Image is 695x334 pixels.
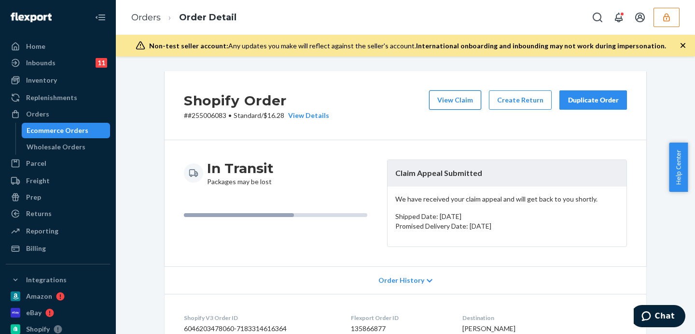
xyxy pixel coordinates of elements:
[26,42,45,51] div: Home
[207,160,274,187] div: Packages may be lost
[27,126,88,135] div: Ecommerce Orders
[26,324,50,334] div: Shopify
[26,93,77,102] div: Replenishments
[6,223,110,239] a: Reporting
[395,212,619,221] p: Shipped Date: [DATE]
[6,289,110,304] a: Amazon
[634,305,685,329] iframe: Opens a widget where you can chat to one of our agents
[6,156,110,171] a: Parcel
[184,314,335,322] dt: Shopify V3 Order ID
[6,55,110,71] a: Inbounds11
[234,111,261,119] span: Standard
[27,142,85,152] div: Wholesale Orders
[124,3,244,32] ol: breadcrumbs
[6,241,110,256] a: Billing
[568,95,619,105] div: Duplicate Order
[669,143,688,192] button: Help Center
[559,90,627,110] button: Duplicate Order
[630,8,650,27] button: Open account menu
[6,189,110,205] a: Prep
[26,192,41,202] div: Prep
[609,8,628,27] button: Open notifications
[378,276,424,285] span: Order History
[179,12,236,23] a: Order Detail
[26,308,42,318] div: eBay
[588,8,607,27] button: Open Search Box
[184,111,329,120] p: # #255006083 / $16.28
[6,90,110,105] a: Replenishments
[184,324,335,334] dd: 6046203478060-7183314616364
[6,106,110,122] a: Orders
[395,194,619,204] p: We have received your claim appeal and will get back to you shortly.
[284,111,329,120] button: View Details
[6,206,110,221] a: Returns
[207,160,274,177] h3: In Transit
[26,109,49,119] div: Orders
[26,291,52,301] div: Amazon
[6,39,110,54] a: Home
[131,12,161,23] a: Orders
[6,173,110,189] a: Freight
[149,41,666,51] div: Any updates you make will reflect against the seller's account.
[184,90,329,111] h2: Shopify Order
[6,272,110,288] button: Integrations
[351,324,447,334] dd: 135866877
[6,73,110,88] a: Inventory
[26,226,58,236] div: Reporting
[388,160,626,187] header: Claim Appeal Submitted
[26,244,46,253] div: Billing
[351,314,447,322] dt: Flexport Order ID
[26,75,57,85] div: Inventory
[489,90,552,110] button: Create Return
[96,58,107,68] div: 11
[22,123,111,138] a: Ecommerce Orders
[395,221,619,231] p: Promised Delivery Date: [DATE]
[416,42,666,50] span: International onboarding and inbounding may not work during impersonation.
[26,209,52,218] div: Returns
[6,305,110,320] a: eBay
[26,176,50,186] div: Freight
[429,90,481,110] button: View Claim
[26,275,67,285] div: Integrations
[26,159,46,168] div: Parcel
[26,58,56,68] div: Inbounds
[149,42,228,50] span: Non-test seller account:
[228,111,232,119] span: •
[22,139,111,155] a: Wholesale Orders
[462,314,627,322] dt: Destination
[91,8,110,27] button: Close Navigation
[11,13,52,22] img: Flexport logo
